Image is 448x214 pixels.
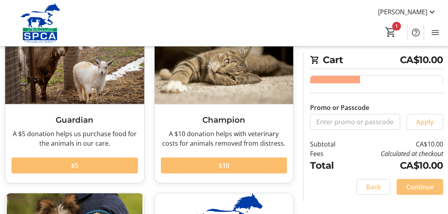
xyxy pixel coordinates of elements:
label: Promo or Passcode [310,103,369,112]
img: Alberta SPCA's Logo [5,3,76,43]
td: Subtotal [310,139,349,149]
div: Total Tickets: 1 [360,76,443,165]
span: [PERSON_NAME] [378,7,427,17]
span: $10 [219,161,229,170]
button: Menu [427,25,443,40]
button: Help [408,25,424,40]
td: Calculated at checkout [349,149,443,158]
h3: Champion [161,114,287,126]
button: $5 [12,158,138,174]
span: Apply [416,117,434,127]
button: Apply [407,114,443,130]
span: CA$10.00 [400,53,443,67]
button: $10 [161,158,287,174]
div: 1x Raffle Ticket (1 for $10.00) [367,82,436,101]
div: A $10 donation helps with veterinary costs for animals removed from distress. [161,129,287,148]
div: A $5 donation helps us purchase food for the animals in our care. [12,129,138,148]
button: Cart [384,25,398,39]
h3: Guardian [12,114,138,126]
span: $5 [71,161,78,170]
span: Continue [406,182,434,192]
button: Back [357,179,390,195]
button: Continue [397,179,443,195]
span: Back [366,182,381,192]
td: Fees [310,149,349,158]
img: Guardian [5,26,144,104]
td: CA$10.00 [349,158,443,173]
button: [PERSON_NAME] [372,6,443,18]
img: Champion [155,26,294,104]
h2: Cart [310,53,443,69]
td: CA$10.00 [349,139,443,149]
td: Total [310,158,349,173]
input: Enter promo or passcode [310,114,400,130]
